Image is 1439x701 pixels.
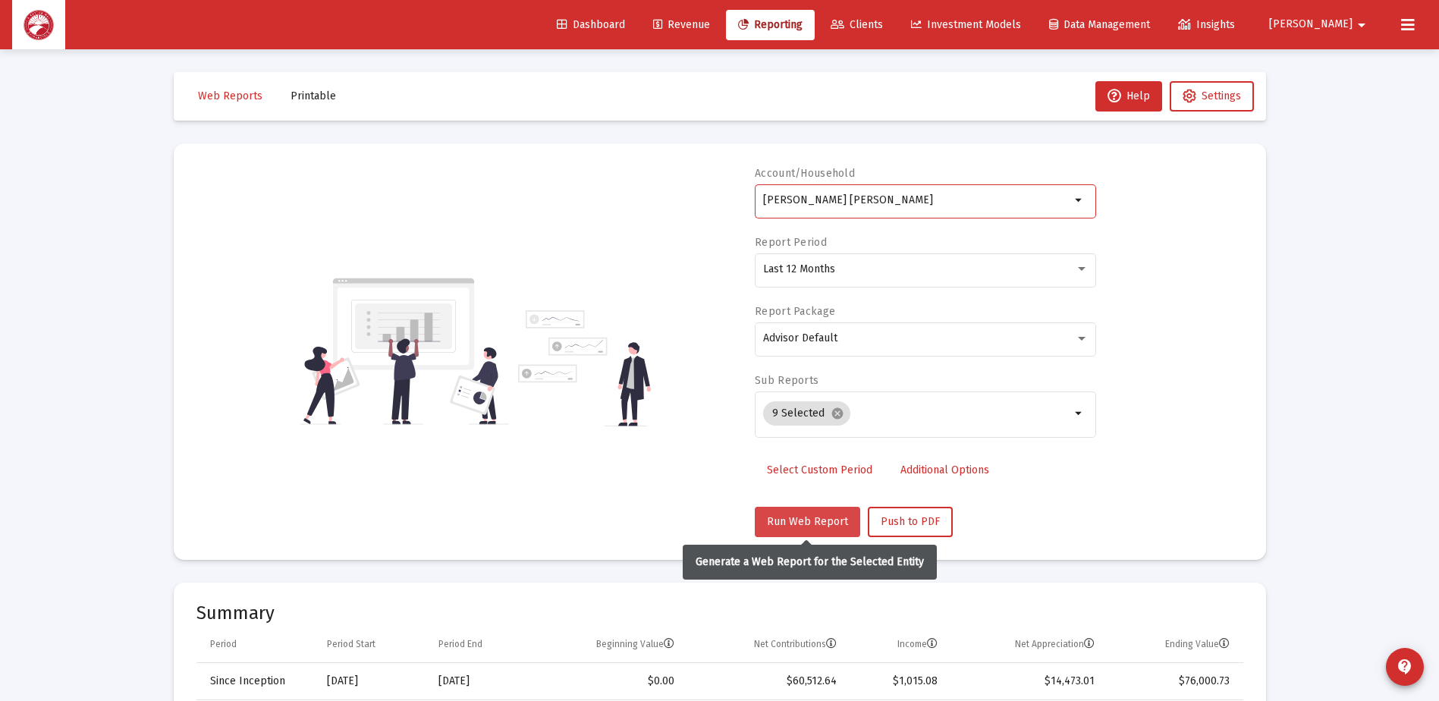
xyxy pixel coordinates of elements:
[1015,638,1095,650] div: Net Appreciation
[545,10,637,40] a: Dashboard
[327,638,375,650] div: Period Start
[518,310,651,426] img: reporting-alt
[1251,9,1389,39] button: [PERSON_NAME]
[868,507,953,537] button: Push to PDF
[897,638,938,650] div: Income
[763,332,837,344] span: Advisor Default
[899,10,1033,40] a: Investment Models
[767,464,872,476] span: Select Custom Period
[316,627,428,663] td: Column Period Start
[754,638,837,650] div: Net Contributions
[847,627,948,663] td: Column Income
[1070,404,1089,423] mat-icon: arrow_drop_down
[763,262,835,275] span: Last 12 Months
[1049,18,1150,31] span: Data Management
[186,81,275,112] button: Web Reports
[755,167,855,180] label: Account/Household
[653,18,710,31] span: Revenue
[767,515,848,528] span: Run Web Report
[557,18,625,31] span: Dashboard
[948,627,1105,663] td: Column Net Appreciation
[818,10,895,40] a: Clients
[1108,90,1150,102] span: Help
[831,18,883,31] span: Clients
[196,627,316,663] td: Column Period
[1165,638,1230,650] div: Ending Value
[1037,10,1162,40] a: Data Management
[831,407,844,420] mat-icon: cancel
[1202,90,1241,102] span: Settings
[196,605,1243,621] mat-card-title: Summary
[726,10,815,40] a: Reporting
[533,663,685,699] td: $0.00
[763,398,1070,429] mat-chip-list: Selection
[900,464,989,476] span: Additional Options
[755,305,835,318] label: Report Package
[948,663,1105,699] td: $14,473.01
[641,10,722,40] a: Revenue
[24,10,54,40] img: Dashboard
[428,627,533,663] td: Column Period End
[881,515,940,528] span: Push to PDF
[1170,81,1254,112] button: Settings
[291,90,336,102] span: Printable
[198,90,262,102] span: Web Reports
[763,194,1070,206] input: Search or select an account or household
[327,674,417,689] div: [DATE]
[278,81,348,112] button: Printable
[755,236,827,249] label: Report Period
[1178,18,1235,31] span: Insights
[300,276,509,426] img: reporting
[1105,663,1243,699] td: $76,000.73
[847,663,948,699] td: $1,015.08
[1105,627,1243,663] td: Column Ending Value
[755,507,860,537] button: Run Web Report
[196,663,316,699] td: Since Inception
[210,638,237,650] div: Period
[755,374,818,387] label: Sub Reports
[1095,81,1162,112] button: Help
[1353,10,1371,40] mat-icon: arrow_drop_down
[596,638,674,650] div: Beginning Value
[1396,658,1414,676] mat-icon: contact_support
[738,18,803,31] span: Reporting
[763,401,850,426] mat-chip: 9 Selected
[438,674,523,689] div: [DATE]
[533,627,685,663] td: Column Beginning Value
[1269,18,1353,31] span: [PERSON_NAME]
[685,663,847,699] td: $60,512.64
[911,18,1021,31] span: Investment Models
[1166,10,1247,40] a: Insights
[438,638,482,650] div: Period End
[1070,191,1089,209] mat-icon: arrow_drop_down
[685,627,847,663] td: Column Net Contributions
